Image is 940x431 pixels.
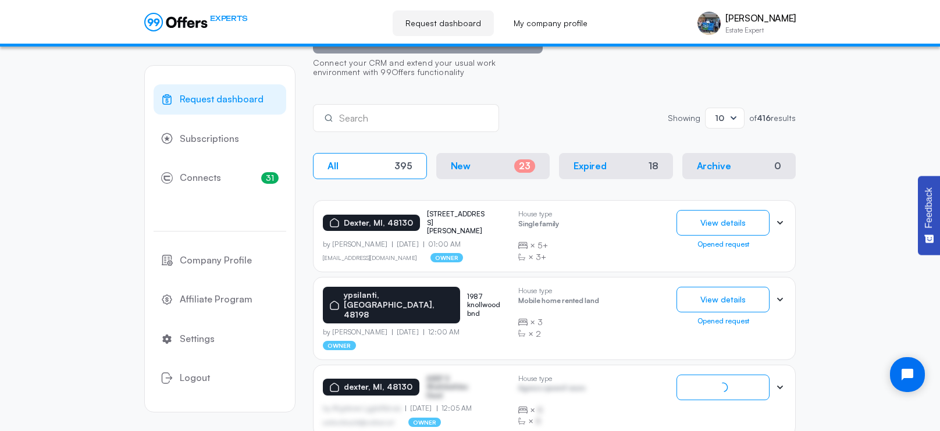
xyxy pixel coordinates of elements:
p: owner [408,418,441,427]
p: Mobile home rented land [518,297,599,308]
button: Archive0 [682,153,796,179]
p: ypsilanti, [GEOGRAPHIC_DATA], 48198 [344,290,453,319]
p: Expired [574,161,607,172]
p: Estate Expert [725,27,796,34]
p: ASDF S Sfasfdasfdas Dasd [426,375,485,400]
span: Subscriptions [180,131,239,147]
p: House type [518,210,559,218]
button: New23 [436,153,550,179]
p: All [327,161,339,172]
p: Archive [697,161,731,172]
span: B [537,404,543,416]
button: View details [676,287,770,312]
span: Company Profile [180,253,252,268]
p: Connect your CRM and extend your usual work environment with 99Offers functionality [313,54,543,84]
a: Settings [154,324,286,354]
p: House type [518,375,585,383]
p: owner [323,341,356,350]
button: Feedback - Show survey [918,176,940,255]
p: New [451,161,471,172]
button: Expired18 [559,153,673,179]
div: × [518,240,559,251]
p: dexter, MI, 48130 [344,382,412,392]
p: [DATE] [392,240,423,248]
div: Opened request [676,240,770,248]
button: Logout [154,363,286,393]
div: × [518,328,599,340]
p: 12:00 AM [423,328,460,336]
span: Affiliate Program [180,292,252,307]
span: 10 [715,113,724,123]
p: 01:00 AM [423,240,461,248]
span: 3 [537,316,543,328]
button: All395 [313,153,427,179]
p: asdfasdfasasfd@asdfasd.asf [323,419,394,426]
span: 3+ [536,251,546,263]
p: Agrwsv qwervf oiuns [518,384,585,395]
img: Nate Fugate [697,12,721,35]
p: [STREET_ADDRESS][PERSON_NAME] [427,210,485,235]
p: [PERSON_NAME] [725,13,796,24]
a: EXPERTS [144,13,247,31]
span: Settings [180,332,215,347]
span: 5+ [537,240,548,251]
p: by [PERSON_NAME] [323,328,392,336]
p: Dexter, MI, 48130 [344,218,413,228]
a: [EMAIL_ADDRESS][DOMAIN_NAME] [323,254,416,261]
div: × [518,415,585,427]
a: Request dashboard [393,10,494,36]
div: 18 [649,161,658,172]
div: 23 [514,159,535,173]
strong: 416 [757,113,771,123]
iframe: Tidio Chat [880,347,935,402]
a: Connects31 [154,163,286,193]
p: of results [749,114,796,122]
div: × [518,251,559,263]
a: Subscriptions [154,124,286,154]
p: 12:05 AM [437,404,472,412]
p: [DATE] [392,328,423,336]
a: Affiliate Program [154,284,286,315]
div: × [518,404,585,416]
span: Feedback [924,187,934,228]
div: 395 [394,161,412,172]
span: Request dashboard [180,92,264,107]
p: 1987 knollwood bnd [467,293,509,318]
p: Single family [518,220,559,231]
p: [DATE] [405,404,437,412]
a: My company profile [501,10,600,36]
a: Company Profile [154,245,286,276]
p: owner [430,253,464,262]
span: 2 [536,328,541,340]
span: Connects [180,170,221,186]
p: by [PERSON_NAME] [323,240,392,248]
span: 31 [261,172,279,184]
p: by Afgdsrwe Ljgjkdfsbvas [323,404,405,412]
span: EXPERTS [210,13,247,24]
span: B [536,415,541,427]
div: × [518,316,599,328]
button: View details [676,210,770,236]
span: Logout [180,371,210,386]
a: Request dashboard [154,84,286,115]
div: 0 [774,161,781,172]
div: Opened request [676,317,770,325]
p: House type [518,287,599,295]
p: Showing [668,114,700,122]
